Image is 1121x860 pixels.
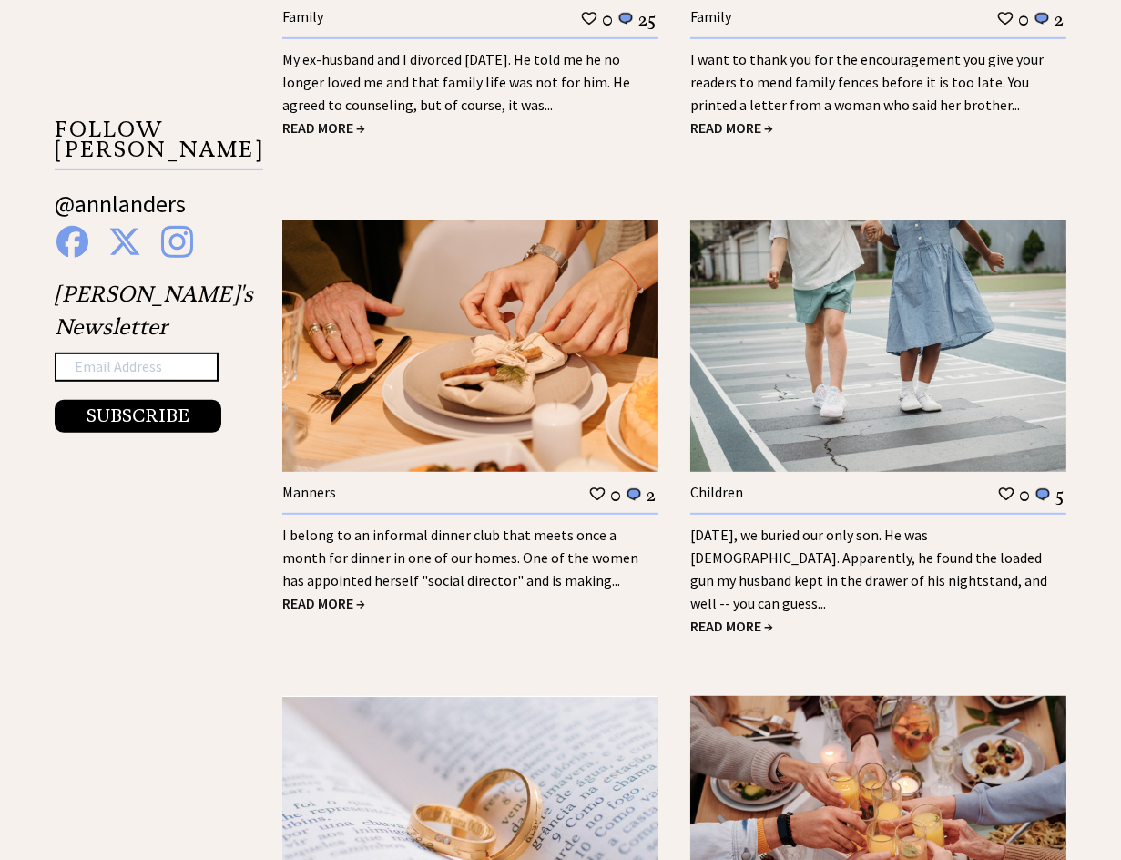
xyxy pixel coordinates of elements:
[55,353,219,382] input: Email Address
[1055,483,1065,507] td: 5
[1017,7,1030,31] td: 0
[55,119,263,171] p: FOLLOW [PERSON_NAME]
[161,226,193,258] img: instagram%20blue.png
[55,189,186,237] a: @annlanders
[690,526,1047,612] a: [DATE], we buried our only son. He was [DEMOGRAPHIC_DATA]. Apparently, he found the loaded gun my...
[625,486,643,503] img: message_round%201.png
[55,400,221,433] button: SUBSCRIBE
[690,483,743,501] a: Children
[646,483,657,507] td: 2
[55,278,253,433] div: [PERSON_NAME]'s Newsletter
[282,50,630,114] a: My ex-husband and I divorced [DATE]. He told me he no longer loved me and that family life was no...
[282,220,658,472] img: manners.jpg
[609,483,622,507] td: 0
[1018,483,1031,507] td: 0
[580,10,598,27] img: heart_outline%201.png
[282,594,365,612] a: READ MORE →
[637,7,657,31] td: 25
[690,617,773,635] a: READ MORE →
[996,10,1014,27] img: heart_outline%201.png
[588,486,606,503] img: heart_outline%201.png
[601,7,614,31] td: 0
[282,118,365,137] a: READ MORE →
[56,226,88,258] img: facebook%20blue.png
[690,50,1044,114] a: I want to thank you for the encouragement you give your readers to mend family fences before it i...
[997,486,1015,503] img: heart_outline%201.png
[690,220,1066,472] img: children.jpg
[282,526,638,589] a: I belong to an informal dinner club that meets once a month for dinner in one of our homes. One o...
[690,118,773,137] a: READ MORE →
[1034,486,1052,503] img: message_round%201.png
[617,11,635,27] img: message_round%201.png
[282,7,323,26] a: Family
[108,226,141,258] img: x%20blue.png
[282,483,336,501] a: Manners
[1054,7,1065,31] td: 2
[1033,11,1051,27] img: message_round%201.png
[690,7,731,26] a: Family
